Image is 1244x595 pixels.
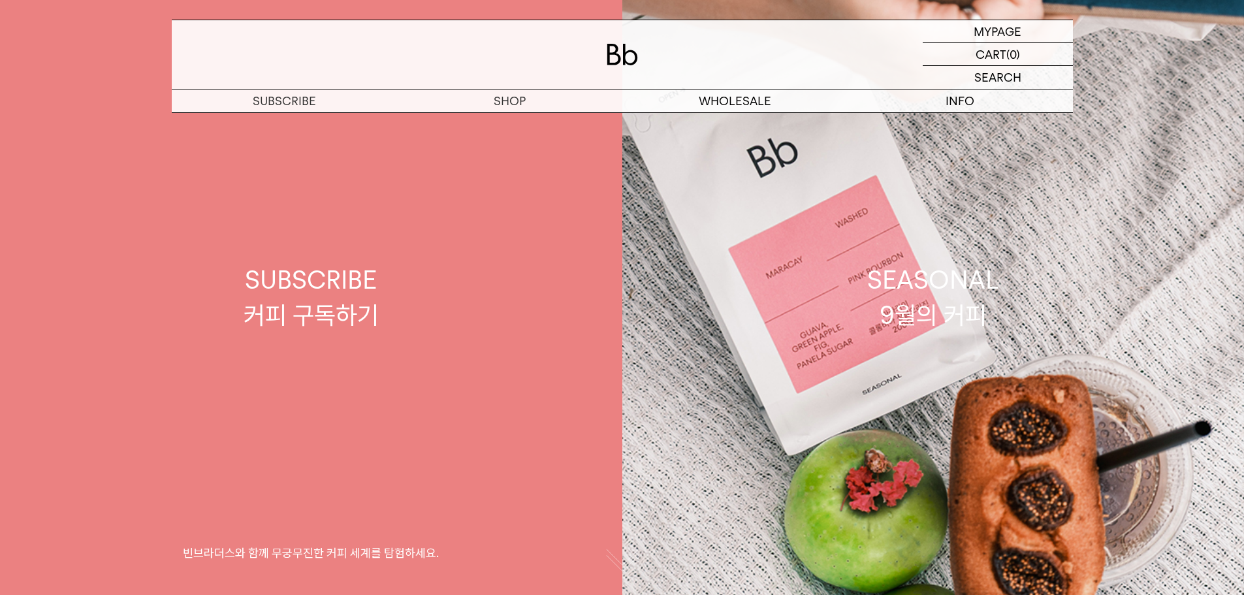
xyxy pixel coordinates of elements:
p: CART [976,43,1006,65]
a: SHOP [397,89,622,112]
p: (0) [1006,43,1020,65]
div: SEASONAL 9월의 커피 [867,263,999,332]
p: INFO [848,89,1073,112]
img: 로고 [607,44,638,65]
p: WHOLESALE [622,89,848,112]
p: SEARCH [974,66,1021,89]
p: MYPAGE [974,20,1021,42]
div: SUBSCRIBE 커피 구독하기 [244,263,379,332]
a: MYPAGE [923,20,1073,43]
a: CART (0) [923,43,1073,66]
a: SUBSCRIBE [172,89,397,112]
